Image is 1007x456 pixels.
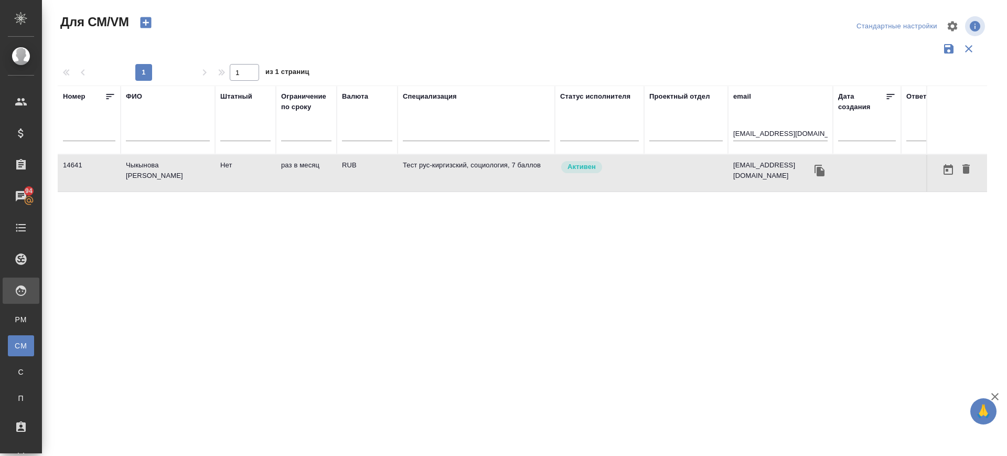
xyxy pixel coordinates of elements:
div: Статус исполнителя [560,91,630,102]
div: Штатный [220,91,252,102]
div: Ответственный [906,91,960,102]
button: Сбросить фильтры [959,39,979,59]
button: Удалить [957,160,975,179]
span: 🙏 [974,400,992,422]
span: Для СМ/VM [58,14,129,30]
div: Рядовой исполнитель: назначай с учетом рейтинга [560,160,639,174]
button: 🙏 [970,398,997,425]
div: Проектный отдел [649,91,710,102]
a: CM [8,335,34,356]
a: PM [8,309,34,330]
span: 94 [19,186,39,196]
td: RUB [337,155,398,192]
span: С [13,367,29,377]
div: email [733,91,751,102]
a: 94 [3,183,39,209]
span: Посмотреть информацию [965,16,987,36]
span: Настроить таблицу [940,14,965,39]
span: из 1 страниц [265,66,309,81]
a: С [8,362,34,383]
span: П [13,393,29,404]
td: раз в месяц [276,155,337,192]
span: PM [13,314,29,325]
a: П [8,388,34,409]
div: Специализация [403,91,457,102]
div: Валюта [342,91,368,102]
div: Ограничение по сроку [281,91,331,112]
span: CM [13,341,29,351]
td: Нет [215,155,276,192]
p: Тест рус-киргизский, социология, 7 баллов [403,160,550,171]
div: Номер [63,91,85,102]
div: ФИО [126,91,142,102]
td: 14641 [58,155,121,192]
p: Активен [567,162,596,172]
button: Создать [133,14,158,31]
div: Дата создания [838,91,885,112]
button: Скопировать [812,163,828,178]
button: Сохранить фильтры [939,39,959,59]
div: split button [854,18,940,35]
p: [EMAIL_ADDRESS][DOMAIN_NAME] [733,160,812,181]
td: Чыкынова [PERSON_NAME] [121,155,215,192]
button: Открыть календарь загрузки [939,160,957,179]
